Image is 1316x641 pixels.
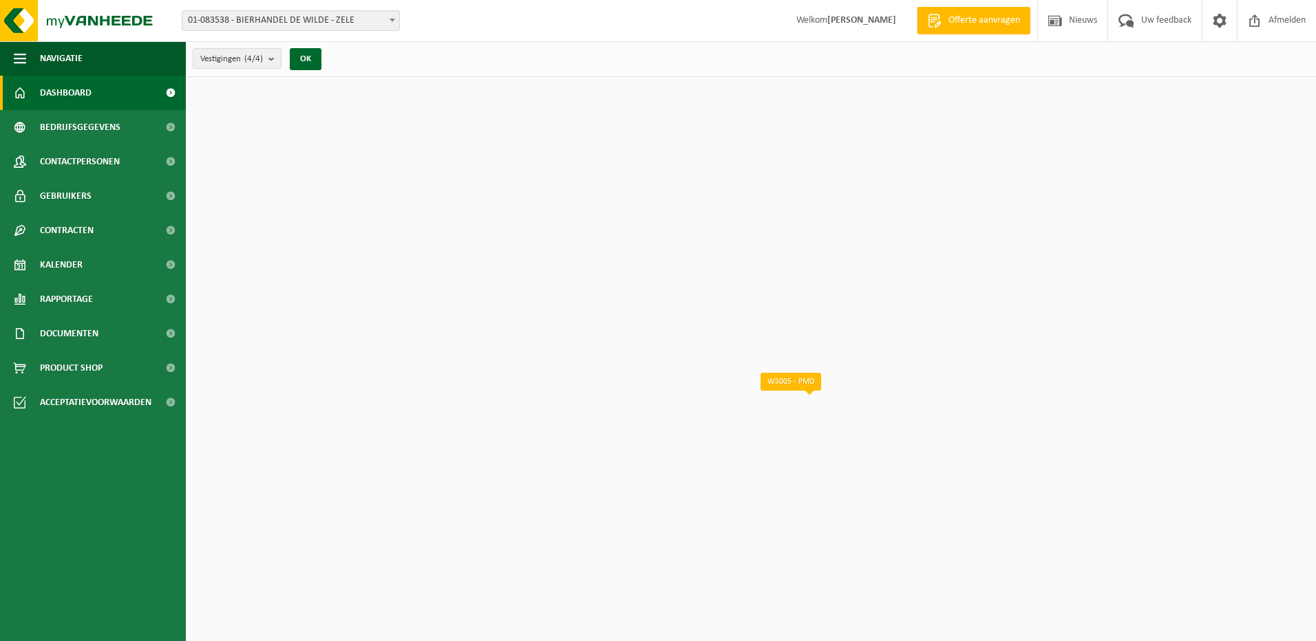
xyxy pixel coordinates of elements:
a: Offerte aanvragen [917,7,1030,34]
span: Kalender [40,248,83,282]
span: 01-083538 - BIERHANDEL DE WILDE - ZELE [182,10,400,31]
span: Dashboard [40,76,92,110]
span: Contracten [40,213,94,248]
span: Documenten [40,316,98,351]
span: 01-083538 - BIERHANDEL DE WILDE - ZELE [182,11,399,30]
button: OK [290,48,321,70]
button: Vestigingen(4/4) [193,48,282,69]
span: Contactpersonen [40,144,120,179]
span: Vestigingen [200,49,263,69]
span: Rapportage [40,282,93,316]
strong: [PERSON_NAME] [827,15,896,25]
span: Acceptatievoorwaarden [40,385,151,420]
span: Gebruikers [40,179,92,213]
span: Bedrijfsgegevens [40,110,120,144]
span: Navigatie [40,41,83,76]
span: Offerte aanvragen [945,14,1023,28]
count: (4/4) [244,54,263,63]
span: Product Shop [40,351,103,385]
